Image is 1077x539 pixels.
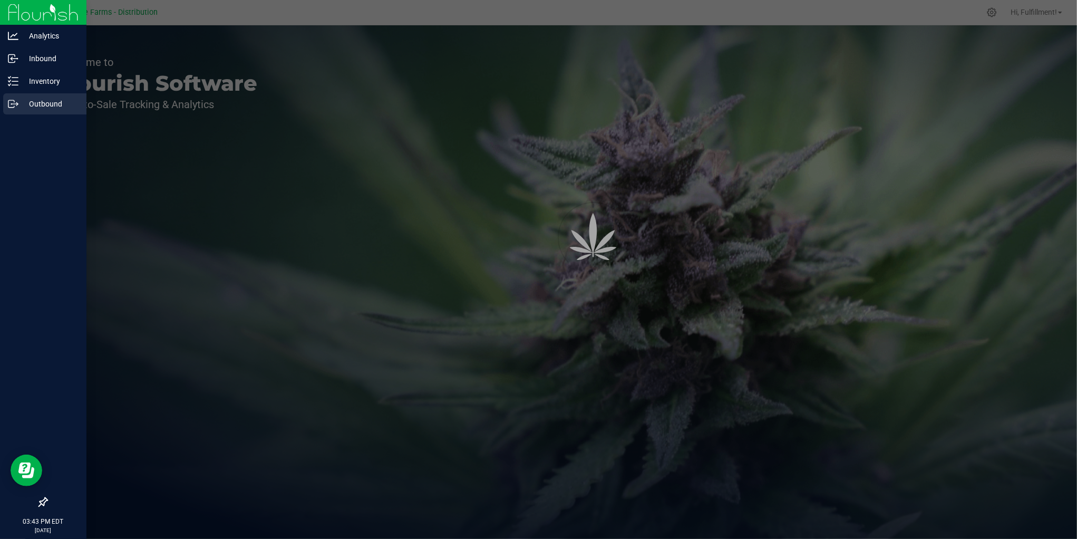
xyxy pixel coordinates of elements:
inline-svg: Inbound [8,53,18,64]
iframe: Resource center [11,455,42,486]
p: Outbound [18,98,82,110]
p: Inventory [18,75,82,88]
inline-svg: Analytics [8,31,18,41]
p: [DATE] [5,526,82,534]
p: Analytics [18,30,82,42]
p: Inbound [18,52,82,65]
inline-svg: Outbound [8,99,18,109]
p: 03:43 PM EDT [5,517,82,526]
inline-svg: Inventory [8,76,18,86]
